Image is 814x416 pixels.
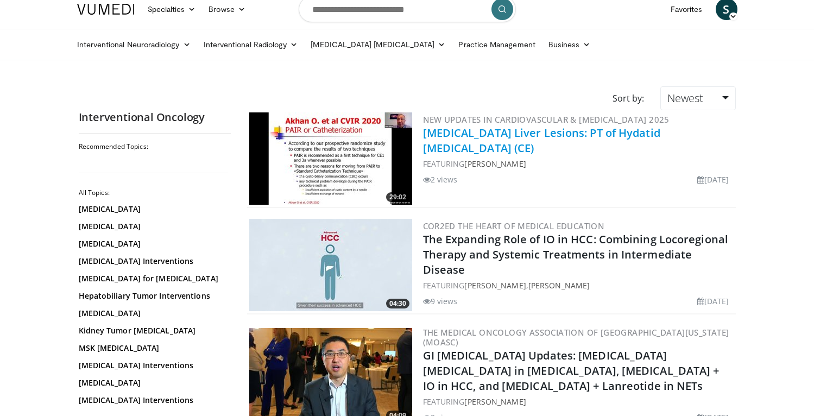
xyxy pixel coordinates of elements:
[386,192,409,202] span: 29:02
[79,238,225,249] a: [MEDICAL_DATA]
[660,86,735,110] a: Newest
[386,299,409,308] span: 04:30
[249,112,412,205] a: 29:02
[423,280,734,291] div: FEATURING ,
[423,174,458,185] li: 2 views
[79,256,225,267] a: [MEDICAL_DATA] Interventions
[423,220,605,231] a: COR2ED The Heart of Medical Education
[423,232,729,277] a: The Expanding Role of IO in HCC: Combining Locoregional Therapy and Systemic Treatments in Interm...
[249,112,412,205] img: 0dba3036-eae3-40e9-be49-656918bc3f8f.300x170_q85_crop-smart_upscale.jpg
[423,158,734,169] div: FEATURING
[79,395,225,406] a: [MEDICAL_DATA] Interventions
[667,91,703,105] span: Newest
[249,219,412,311] img: 5dbb917f-b223-4b55-818d-3b42dbb52c81.300x170_q85_crop-smart_upscale.jpg
[464,159,526,169] a: [PERSON_NAME]
[423,114,670,125] a: New Updates in Cardiovascular & [MEDICAL_DATA] 2025
[423,327,729,348] a: The Medical Oncology Association of [GEOGRAPHIC_DATA][US_STATE] (MOASC)
[79,221,225,232] a: [MEDICAL_DATA]
[71,34,197,55] a: Interventional Neuroradiology
[464,280,526,291] a: [PERSON_NAME]
[79,142,228,151] h2: Recommended Topics:
[79,308,225,319] a: [MEDICAL_DATA]
[79,360,225,371] a: [MEDICAL_DATA] Interventions
[423,348,720,393] a: GI [MEDICAL_DATA] Updates: [MEDICAL_DATA] [MEDICAL_DATA] in [MEDICAL_DATA], [MEDICAL_DATA] + IO i...
[79,204,225,215] a: [MEDICAL_DATA]
[79,273,225,284] a: [MEDICAL_DATA] for [MEDICAL_DATA]
[697,295,729,307] li: [DATE]
[528,280,590,291] a: [PERSON_NAME]
[423,295,458,307] li: 9 views
[604,86,652,110] div: Sort by:
[452,34,541,55] a: Practice Management
[464,396,526,407] a: [PERSON_NAME]
[79,110,231,124] h2: Interventional Oncology
[249,219,412,311] a: 04:30
[197,34,305,55] a: Interventional Radiology
[423,125,660,155] a: [MEDICAL_DATA] Liver Lesions: PT of Hydatid [MEDICAL_DATA] (CE)
[79,343,225,354] a: MSK [MEDICAL_DATA]
[77,4,135,15] img: VuMedi Logo
[79,188,228,197] h2: All Topics:
[542,34,597,55] a: Business
[304,34,452,55] a: [MEDICAL_DATA] [MEDICAL_DATA]
[697,174,729,185] li: [DATE]
[423,396,734,407] div: FEATURING
[79,377,225,388] a: [MEDICAL_DATA]
[79,291,225,301] a: Hepatobiliary Tumor Interventions
[79,325,225,336] a: Kidney Tumor [MEDICAL_DATA]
